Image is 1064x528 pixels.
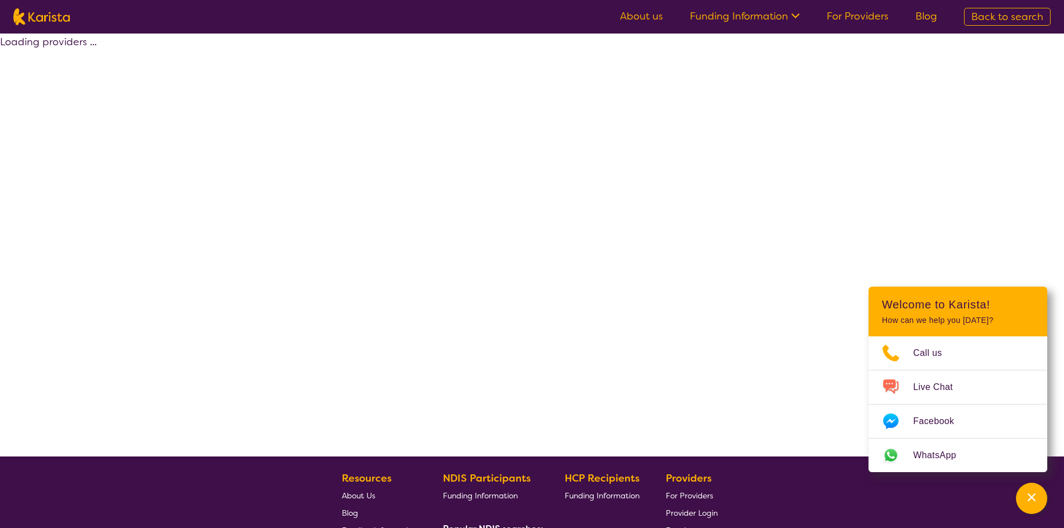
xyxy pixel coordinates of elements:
a: Blog [915,9,937,23]
a: Back to search [964,8,1051,26]
a: About us [620,9,663,23]
span: Back to search [971,10,1043,23]
a: About Us [342,487,417,504]
b: Providers [666,472,712,485]
span: Call us [913,345,956,361]
p: How can we help you [DATE]? [882,316,1034,325]
button: Channel Menu [1016,483,1047,514]
span: Provider Login [666,508,718,518]
ul: Choose channel [869,336,1047,472]
b: NDIS Participants [443,472,531,485]
span: Funding Information [565,491,640,501]
h2: Welcome to Karista! [882,298,1034,311]
span: For Providers [666,491,713,501]
span: About Us [342,491,375,501]
span: Blog [342,508,358,518]
a: Funding Information [690,9,800,23]
span: WhatsApp [913,447,970,464]
a: Funding Information [565,487,640,504]
a: Blog [342,504,417,521]
b: HCP Recipients [565,472,640,485]
span: Live Chat [913,379,966,396]
span: Funding Information [443,491,518,501]
a: For Providers [827,9,889,23]
a: Web link opens in a new tab. [869,439,1047,472]
div: Channel Menu [869,287,1047,472]
a: For Providers [666,487,718,504]
span: Facebook [913,413,967,430]
a: Provider Login [666,504,718,521]
a: Funding Information [443,487,539,504]
b: Resources [342,472,392,485]
img: Karista logo [13,8,70,25]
